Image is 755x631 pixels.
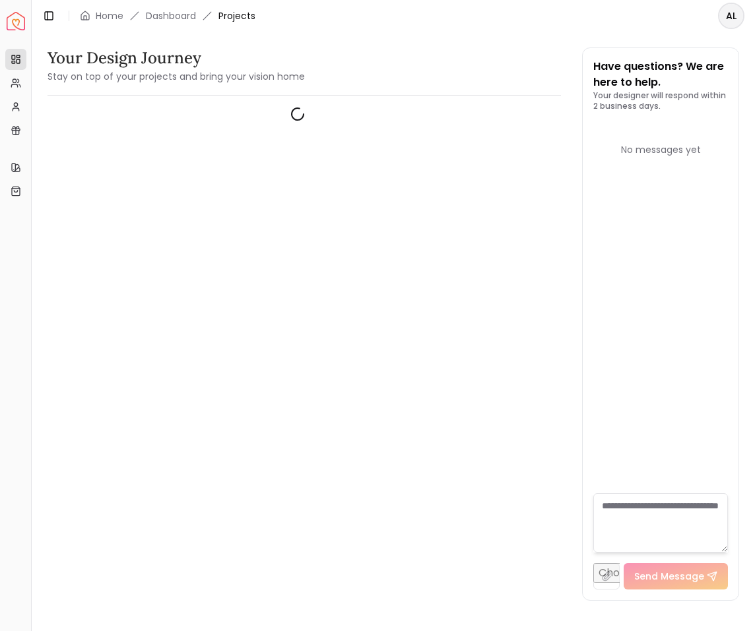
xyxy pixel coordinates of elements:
[7,12,25,30] a: Spacejoy
[593,90,728,111] p: Your designer will respond within 2 business days.
[146,9,196,22] a: Dashboard
[718,3,744,29] button: AL
[48,70,305,83] small: Stay on top of your projects and bring your vision home
[719,4,743,28] span: AL
[593,59,728,90] p: Have questions? We are here to help.
[96,9,123,22] a: Home
[593,143,728,156] div: No messages yet
[80,9,255,22] nav: breadcrumb
[7,12,25,30] img: Spacejoy Logo
[48,47,305,69] h3: Your Design Journey
[218,9,255,22] span: Projects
